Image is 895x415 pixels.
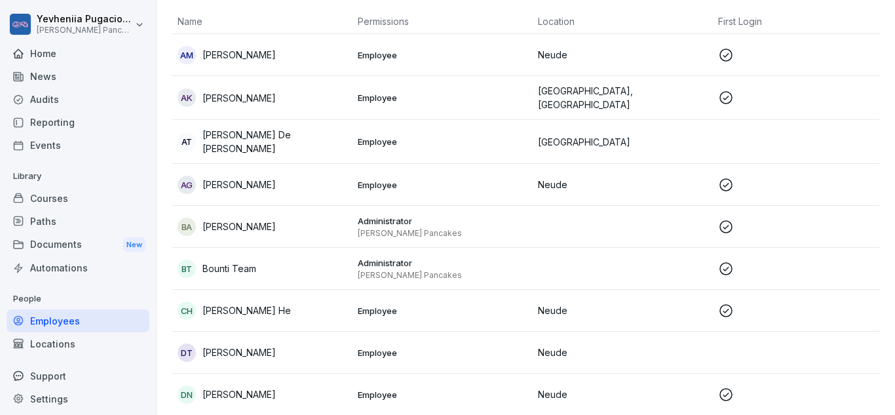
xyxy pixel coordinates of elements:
[202,48,276,62] p: [PERSON_NAME]
[358,305,527,317] p: Employee
[202,262,256,275] p: Bounti Team
[178,218,196,236] div: BA
[178,302,196,320] div: CH
[37,26,132,35] p: [PERSON_NAME] Pancakes
[538,304,708,317] p: Neude
[7,134,149,157] a: Events
[202,304,291,317] p: [PERSON_NAME] He
[713,9,893,34] th: First Login
[358,92,527,104] p: Employee
[178,89,196,107] div: AK
[202,128,347,155] p: [PERSON_NAME] De [PERSON_NAME]
[7,309,149,332] a: Employees
[358,257,527,269] p: Administrator
[7,65,149,88] a: News
[178,176,196,194] div: AG
[178,344,196,362] div: DT
[7,233,149,257] a: DocumentsNew
[538,84,708,111] p: [GEOGRAPHIC_DATA], [GEOGRAPHIC_DATA]
[538,346,708,359] p: Neude
[7,111,149,134] a: Reporting
[358,136,527,148] p: Employee
[538,135,708,149] p: [GEOGRAPHIC_DATA]
[202,387,276,401] p: [PERSON_NAME]
[7,88,149,111] a: Audits
[358,270,527,281] p: [PERSON_NAME] Pancakes
[7,387,149,410] a: Settings
[358,49,527,61] p: Employee
[7,42,149,65] a: Home
[533,9,713,34] th: Location
[7,256,149,279] a: Automations
[178,260,196,278] div: BT
[202,346,276,359] p: [PERSON_NAME]
[178,385,196,404] div: DN
[7,332,149,355] a: Locations
[7,210,149,233] a: Paths
[538,387,708,401] p: Neude
[7,365,149,387] div: Support
[352,9,533,34] th: Permissions
[123,237,145,252] div: New
[37,14,132,25] p: Yevheniia Pugaciova
[358,228,527,239] p: [PERSON_NAME] Pancakes
[7,233,149,257] div: Documents
[358,179,527,191] p: Employee
[178,46,196,64] div: AM
[358,389,527,401] p: Employee
[7,288,149,309] p: People
[358,215,527,227] p: Administrator
[538,48,708,62] p: Neude
[202,178,276,191] p: [PERSON_NAME]
[7,166,149,187] p: Library
[202,91,276,105] p: [PERSON_NAME]
[202,220,276,233] p: [PERSON_NAME]
[538,178,708,191] p: Neude
[7,187,149,210] a: Courses
[172,9,352,34] th: Name
[358,347,527,359] p: Employee
[178,132,196,151] div: AT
